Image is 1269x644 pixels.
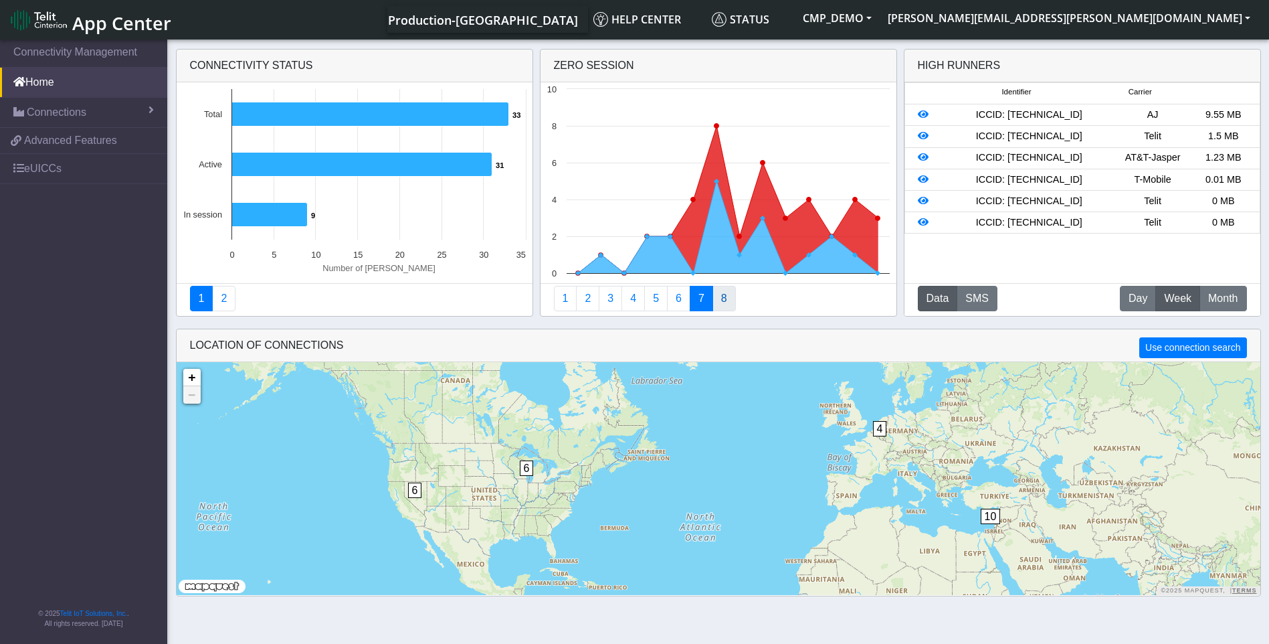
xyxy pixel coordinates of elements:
div: AJ [1117,108,1188,123]
text: 10 [311,250,320,260]
text: 9 [311,212,315,220]
div: Telit [1117,194,1188,209]
nav: Summary paging [554,286,883,311]
text: Total [203,109,221,119]
text: 4 [551,195,556,205]
a: 14 Days Trend [667,286,690,311]
div: 1.5 MB [1188,129,1259,144]
a: Connections By Country [554,286,577,311]
text: 15 [353,250,363,260]
div: ICCID: [TECHNICAL_ID] [941,173,1117,187]
span: 6 [408,483,422,498]
a: Carrier [576,286,599,311]
nav: Summary paging [190,286,519,311]
div: ©2025 MapQuest, | [1157,586,1260,595]
span: 4 [873,421,887,436]
text: 31 [496,161,504,169]
button: Month [1199,286,1246,311]
text: 35 [516,250,525,260]
span: Week [1164,291,1191,307]
a: App Center [11,5,169,34]
text: 25 [437,250,446,260]
button: Week [1155,286,1200,311]
a: Telit IoT Solutions, Inc. [60,610,127,617]
div: T-Mobile [1117,173,1188,187]
span: Connections [27,104,86,120]
a: Help center [588,6,706,33]
text: 30 [479,250,488,260]
div: 0 MB [1188,194,1259,209]
div: Zero Session [541,50,896,82]
span: Identifier [1001,86,1031,98]
a: Status [706,6,795,33]
text: 5 [272,250,276,260]
div: 0.01 MB [1188,173,1259,187]
a: Usage per Country [599,286,622,311]
img: status.svg [712,12,726,27]
button: [PERSON_NAME][EMAIL_ADDRESS][PERSON_NAME][DOMAIN_NAME] [880,6,1258,30]
a: Connections By Carrier [621,286,645,311]
span: 10 [981,509,1001,524]
div: 9.55 MB [1188,108,1259,123]
button: Day [1120,286,1156,311]
div: ICCID: [TECHNICAL_ID] [941,216,1117,230]
span: Day [1129,291,1147,307]
text: 6 [551,158,556,168]
a: Zoom in [183,369,201,386]
a: Zoom out [183,386,201,404]
a: Not Connected for 30 days [712,286,736,311]
text: Number of [PERSON_NAME] [322,263,435,273]
text: 0 [229,250,234,260]
div: 1.23 MB [1188,151,1259,165]
div: 0 MB [1188,216,1259,230]
div: High Runners [918,58,1001,74]
a: Usage by Carrier [644,286,668,311]
text: In session [183,210,222,220]
span: Production-[GEOGRAPHIC_DATA] [388,12,578,28]
text: 33 [512,111,520,119]
div: ICCID: [TECHNICAL_ID] [941,151,1117,165]
a: Deployment status [212,286,235,311]
text: Active [199,159,222,169]
span: App Center [72,11,171,35]
div: ICCID: [TECHNICAL_ID] [941,129,1117,144]
div: Connectivity status [177,50,532,82]
button: CMP_DEMO [795,6,880,30]
a: Your current platform instance [387,6,577,33]
text: 10 [547,84,556,94]
div: LOCATION OF CONNECTIONS [177,329,1260,362]
img: knowledge.svg [593,12,608,27]
text: 20 [395,250,404,260]
span: 6 [520,461,534,476]
div: Telit [1117,216,1188,230]
span: Status [712,12,769,27]
div: ICCID: [TECHNICAL_ID] [941,194,1117,209]
a: Terms [1232,587,1257,594]
span: Month [1208,291,1238,307]
text: 2 [551,232,556,242]
button: Use connection search [1139,337,1246,358]
span: Advanced Features [24,133,117,149]
text: 0 [551,268,556,278]
button: Data [918,286,958,311]
button: SMS [957,286,997,311]
text: 8 [551,121,556,131]
span: Help center [593,12,681,27]
div: Telit [1117,129,1188,144]
div: ICCID: [TECHNICAL_ID] [941,108,1117,123]
span: Carrier [1129,86,1152,98]
a: Connectivity status [190,286,213,311]
img: logo-telit-cinterion-gw-new.png [11,9,67,31]
a: Zero Session [690,286,713,311]
div: AT&T-Jasper [1117,151,1188,165]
